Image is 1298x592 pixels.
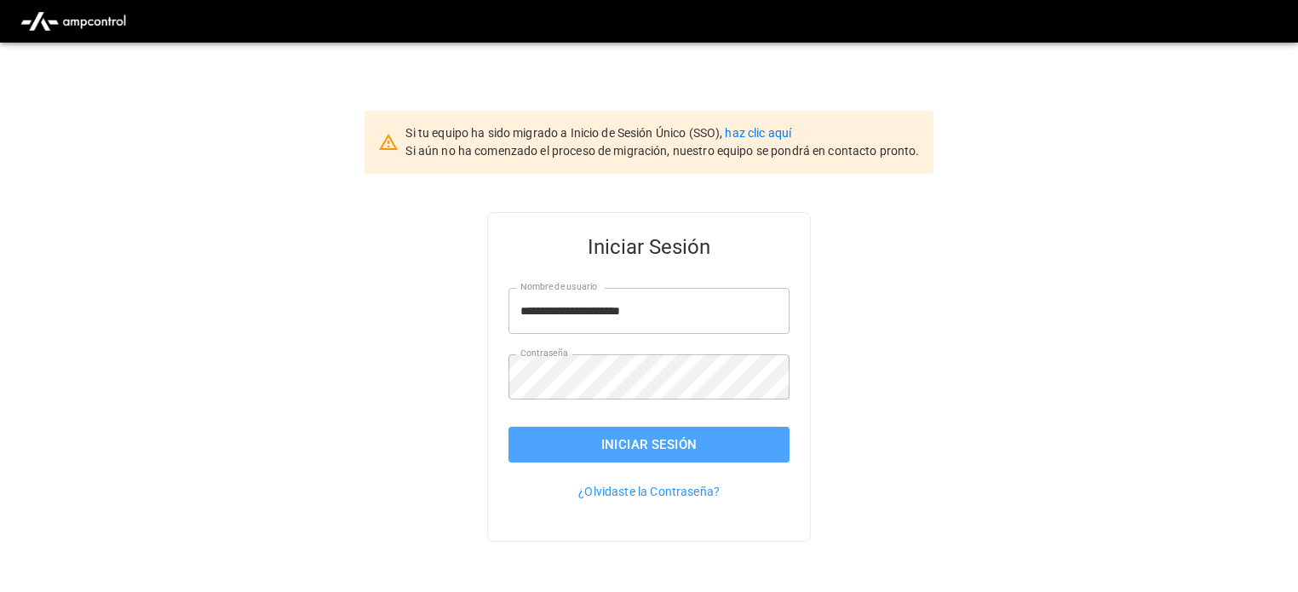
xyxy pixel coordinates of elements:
[725,126,791,140] a: haz clic aquí
[520,347,568,360] label: Contraseña
[520,280,597,294] label: Nombre de usuario
[14,5,133,37] img: ampcontrol.io logo
[405,126,725,140] span: Si tu equipo ha sido migrado a Inicio de Sesión Único (SSO),
[508,483,790,500] p: ¿Olvidaste la Contraseña?
[508,233,790,261] h5: Iniciar Sesión
[508,427,790,463] button: Iniciar Sesión
[405,144,919,158] span: Si aún no ha comenzado el proceso de migración, nuestro equipo se pondrá en contacto pronto.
